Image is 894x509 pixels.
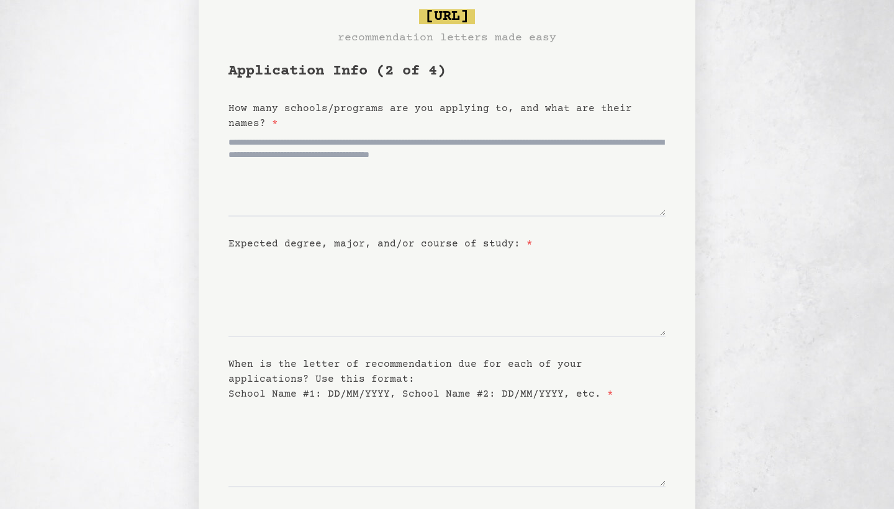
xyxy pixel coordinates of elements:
[228,103,632,129] label: How many schools/programs are you applying to, and what are their names?
[419,9,475,24] span: [URL]
[228,238,533,250] label: Expected degree, major, and/or course of study:
[338,29,556,47] h3: recommendation letters made easy
[228,359,613,400] label: When is the letter of recommendation due for each of your applications? Use this format: School N...
[228,61,666,81] h1: Application Info (2 of 4)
